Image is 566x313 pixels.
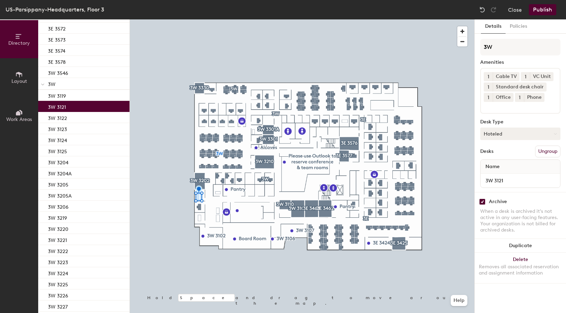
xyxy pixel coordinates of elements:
p: 3W 3223 [48,258,68,266]
p: 3W 3125 [48,147,67,155]
div: Desks [480,149,493,154]
p: 3E 3574 [48,46,65,54]
div: Archive [489,199,507,205]
div: Cable TV [493,72,519,81]
div: Office [493,93,514,102]
span: Name [482,160,503,173]
button: Ungroup [535,146,560,157]
div: Removes all associated reservation and assignment information [479,264,562,276]
div: Phone [524,93,544,102]
span: Directory [8,40,30,46]
p: 3W 3123 [48,124,67,132]
span: 3W [48,81,56,87]
p: 3W 3222 [48,246,68,254]
button: Help [451,295,467,306]
p: 3W 3205A [48,191,72,199]
span: 1 [488,73,489,80]
span: Work Areas [6,116,32,122]
div: Desk Type [480,119,560,125]
p: 3W 3205 [48,180,68,188]
p: 3W 3220 [48,224,68,232]
img: Undo [479,6,486,13]
img: Redo [490,6,497,13]
div: When a desk is archived it's not active in any user-facing features. Your organization is not bil... [480,208,560,233]
p: 3W 3119 [48,91,66,99]
button: DeleteRemoves all associated reservation and assignment information [475,253,566,283]
span: 1 [488,94,489,101]
div: US-Parsippany-Headquarters, Floor 3 [6,5,104,14]
p: 3W 3224 [48,269,68,277]
p: 3W 3124 [48,136,67,144]
button: 1 [484,93,493,102]
p: 3W 3226 [48,291,68,299]
span: 1 [488,84,489,91]
p: 3E 3572 [48,24,66,32]
span: Layout [11,78,27,84]
p: 3E 3573 [48,35,66,43]
p: 3W 3227 [48,302,68,310]
div: VC Unit [530,72,553,81]
p: 3W 3225 [48,280,68,288]
div: Amenities [480,60,560,65]
span: 1 [525,73,526,80]
button: Policies [506,19,531,34]
button: 1 [521,72,530,81]
p: 3W 3204A [48,169,72,177]
p: 3W 3221 [48,235,67,243]
button: 1 [515,93,524,102]
p: 3W 3206 [48,202,68,210]
button: Hoteled [480,128,560,140]
p: 3W 3204 [48,158,68,166]
p: 3W 3546 [48,68,68,76]
div: Standard desk chair [493,82,547,92]
p: 3W 3219 [48,213,67,221]
button: 1 [484,82,493,92]
button: Publish [529,4,556,15]
button: Close [508,4,522,15]
button: 1 [484,72,493,81]
p: 3W 3122 [48,113,67,121]
p: 3E 3578 [48,57,66,65]
input: Unnamed desk [482,176,559,185]
button: Duplicate [475,239,566,253]
span: 1 [519,94,521,101]
button: Details [481,19,506,34]
p: 3W 3121 [48,102,66,110]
